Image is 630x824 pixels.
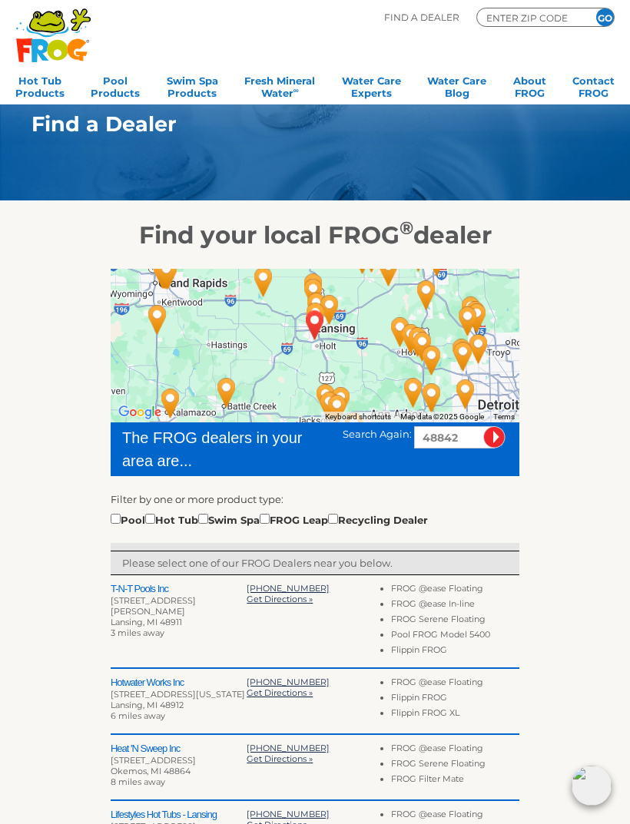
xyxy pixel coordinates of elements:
[15,70,65,101] a: Hot TubProducts
[384,8,459,27] p: Find A Dealer
[391,614,519,629] li: FROG Serene Floating
[391,773,519,789] li: FROG Filter Mate
[247,809,330,819] a: [PHONE_NUMBER]
[438,326,486,380] div: Allstate Home Leisure by Watson's - Novi - 54 miles away.
[8,220,622,250] h2: Find your local FROG dealer
[391,644,519,660] li: Flippin FROG
[313,382,361,436] div: Summit Lawn & Recreation - 32 miles away.
[292,290,340,344] div: T-N-T Pools Inc - 3 miles away.
[400,217,413,239] sup: ®
[111,677,247,689] h2: Hotwater Works Inc
[365,244,413,298] div: Durand Pools & Spas - 33 miles away.
[306,379,353,433] div: The Great Soak Hot Tub Company - 30 miles away.
[513,70,546,101] a: AboutFROG
[293,280,340,334] div: Hotwater Works Inc - 6 miles away.
[442,367,489,421] div: Viscount Pools Spas & Billiards - Canton - 60 miles away.
[596,8,614,26] input: GO
[485,11,577,25] input: Zip Code Form
[247,583,330,594] a: [PHONE_NUMBER]
[291,298,339,352] div: HOLT, MI 48842
[111,743,247,755] h2: Heat 'N Sweep Inc
[111,766,247,776] div: Okemos, MI 48864
[293,86,299,94] sup: ∞
[114,402,165,422] img: Google
[342,70,401,101] a: Water CareExperts
[111,809,247,821] h2: Lifestyles Hot Tubs - Lansing
[444,294,492,348] div: Motor City Hot Tubs - Waterford - 56 miles away.
[111,710,165,721] span: 6 miles away
[144,247,192,301] div: Watson's of Grand Rapids - 56 miles away.
[390,366,437,419] div: Lifestyles Hot Tubs - Ann Arbor - 43 miles away.
[391,692,519,707] li: Flippin FROG
[111,776,165,787] span: 8 miles away
[455,322,502,376] div: Leslie's Poolmart Inc # 92 - 60 miles away.
[391,758,519,773] li: FROG Serene Floating
[483,426,506,448] input: Submit
[111,700,247,710] div: Lansing, MI 48912
[111,617,247,627] div: Lansing, MI 48911
[439,329,487,383] div: Lifestyles Hot Tubs - Novi - 55 miles away.
[111,755,247,766] div: [STREET_ADDRESS]
[244,70,315,101] a: Fresh MineralWater∞
[247,753,313,764] a: Get Directions »
[408,371,456,425] div: Allstate Home Leisure by Watson's - Ann Arbor - 50 miles away.
[403,268,450,322] div: Lifestyles Hot Tubs - Fenton Showroom - 42 miles away.
[452,289,499,343] div: Custom Backyard Vacations - 58 miles away.
[111,595,247,617] div: [STREET_ADDRESS][PERSON_NAME]
[447,284,495,338] div: Poolmart & Spas - 57 miles away.
[572,70,615,101] a: ContactFROG
[399,319,446,373] div: Roman's Pool Supply & Service - Brighton - 40 miles away.
[147,376,194,430] div: Michigan Swim Pool - 60 miles away.
[247,743,330,753] a: [PHONE_NUMBER]
[247,687,313,698] a: Get Directions »
[111,511,428,528] div: Pool Hot Tub Swim Spa FROG Leap Recycling Dealer
[391,677,519,692] li: FROG @ease Floating
[306,283,353,336] div: Heat 'N Sweep Inc - 8 miles away.
[139,247,187,300] div: Master Spas of West MI - 58 miles away.
[111,583,247,595] h2: T-N-T Pools Inc
[111,491,283,507] label: Filter by one or more product type:
[143,247,191,301] div: Zagers Pool & Spa - Southeast Grand Rapids - 57 miles away.
[453,291,501,345] div: Sunny's Pools & More - Waterford - 59 miles away.
[91,70,140,101] a: PoolProducts
[391,707,519,723] li: Flippin FROG XL
[330,400,378,454] div: Pegasus Spas & Leisure Products - 40 miles away.
[167,70,218,101] a: Swim SpaProducts
[134,293,181,346] div: Wayland Doit Best - 57 miles away.
[391,583,519,598] li: FROG @ease Floating
[111,627,164,638] span: 3 miles away
[247,594,313,604] a: Get Directions »
[122,555,508,571] p: Please select one of our FROG Dealers near you below.
[31,112,560,136] h1: Find a Dealer
[111,689,247,700] div: [STREET_ADDRESS][US_STATE]
[387,312,435,366] div: Pool Geek - 35 miles away.
[391,809,519,824] li: FROG @ease Floating
[400,412,484,421] span: Map data ©2025 Google
[290,266,337,320] div: Lifestyles Hot Tubs - Lansing - 11 miles away.
[203,366,250,419] div: Spa World of Battle Creek - 40 miles away.
[240,255,287,309] div: G & B Pool Supplies Inc - 24 miles away.
[493,412,515,421] a: Terms (opens in new tab)
[391,629,519,644] li: Pool FROG Model 5400
[376,305,424,359] div: Roman's Pool Supply & Service - Howell - 31 miles away.
[427,70,486,101] a: Water CareBlog
[325,412,391,422] button: Keyboard shortcuts
[572,766,612,806] img: openIcon
[408,333,456,387] div: 3R Pools - South Lyon - 44 miles away.
[343,428,412,440] span: Search Again:
[317,375,365,429] div: Blue Water Pools - 29 miles away.
[122,426,320,472] div: The FROG dealers in your area are...
[391,598,519,614] li: FROG @ease In-line
[247,677,330,687] a: [PHONE_NUMBER]
[394,315,442,369] div: MI Backyard Hot Tubs, Cottage and Cabin - 38 miles away.
[114,402,165,422] a: Open this area in Google Maps (opens a new window)
[391,743,519,758] li: FROG @ease Floating
[302,372,350,425] div: Pool Productions - 27 miles away.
